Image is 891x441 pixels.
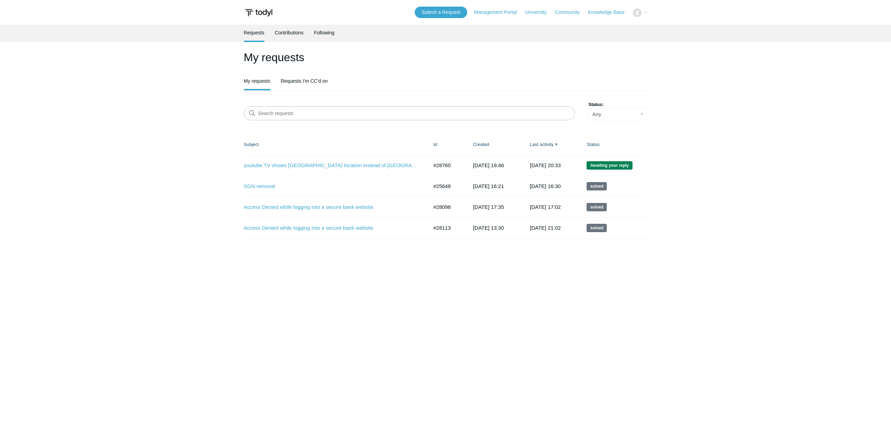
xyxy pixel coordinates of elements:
a: Access Denied while logging into a secure bank website [244,224,418,232]
a: My requests [244,73,270,89]
span: This request has been solved [587,224,607,232]
span: We are waiting for you to respond [587,161,632,170]
a: Management Portal [474,9,524,16]
th: Id [427,134,466,155]
a: Submit a Request [415,7,467,18]
span: ▼ [555,142,558,147]
time: 2025-09-23T21:02:39+00:00 [530,225,561,231]
td: #28760 [427,155,466,176]
a: Community [555,9,587,16]
span: This request has been solved [587,182,607,190]
img: Todyl Support Center Help Center home page [244,6,273,19]
a: Requests I'm CC'd on [281,73,328,89]
time: 2025-09-12T17:35:49+00:00 [473,204,504,210]
h1: My requests [244,49,647,66]
td: #28113 [427,218,466,238]
a: Created [473,142,489,147]
a: SGN removal [244,182,418,190]
time: 2025-09-25T17:02:27+00:00 [530,204,561,210]
time: 2025-10-08T20:33:31+00:00 [530,162,561,168]
time: 2025-09-15T13:30:50+00:00 [473,225,504,231]
a: Last activity▼ [530,142,554,147]
a: Access Denied while logging into a secure bank website [244,203,418,211]
time: 2025-10-08T16:30:07+00:00 [530,183,561,189]
a: Contributions [275,25,304,41]
a: Following [314,25,334,41]
time: 2025-06-24T16:21:15+00:00 [473,183,504,189]
a: University [525,9,553,16]
th: Status [580,134,647,155]
span: This request has been solved [587,203,607,211]
a: youtube TV shows [GEOGRAPHIC_DATA] location instead of [GEOGRAPHIC_DATA] [244,162,418,170]
td: #28098 [427,197,466,218]
td: #25648 [427,176,466,197]
label: Status: [589,101,647,108]
a: Knowledge Base [588,9,631,16]
th: Subject [244,134,427,155]
a: Requests [244,25,264,41]
input: Search requests [244,106,575,120]
time: 2025-10-07T19:46:09+00:00 [473,162,504,168]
